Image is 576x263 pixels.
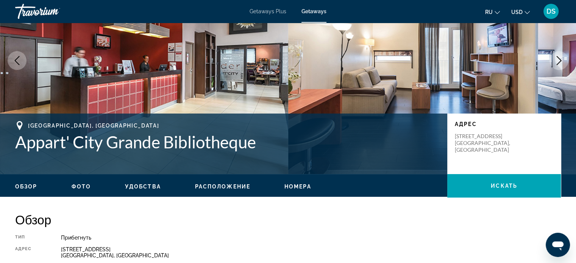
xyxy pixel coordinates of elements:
button: Расположение [195,183,250,190]
button: Change currency [511,6,530,17]
span: искать [491,183,517,189]
span: ru [485,9,493,15]
a: Travorium [15,2,91,21]
span: Расположение [195,184,250,190]
div: Прибегнуть [61,235,561,241]
iframe: Кнопка запуска окна обмена сообщениями [546,233,570,257]
button: Previous image [8,51,27,70]
div: [STREET_ADDRESS] [GEOGRAPHIC_DATA], [GEOGRAPHIC_DATA] [61,246,561,258]
button: Next image [549,51,568,70]
span: DS [546,8,556,15]
a: Getaways Plus [250,8,286,14]
button: User Menu [541,3,561,19]
span: USD [511,9,523,15]
button: Обзор [15,183,37,190]
button: Фото [72,183,91,190]
span: Удобства [125,184,161,190]
a: Getaways [301,8,326,14]
h1: Appart' City Grande Bibliotheque [15,132,440,152]
span: Обзор [15,184,37,190]
button: искать [447,174,561,198]
div: Адрес [15,246,42,258]
span: [GEOGRAPHIC_DATA], [GEOGRAPHIC_DATA] [28,123,159,129]
div: Тип [15,235,42,241]
h2: Обзор [15,212,561,227]
button: Удобства [125,183,161,190]
button: Change language [485,6,500,17]
span: Фото [72,184,91,190]
p: [STREET_ADDRESS] [GEOGRAPHIC_DATA], [GEOGRAPHIC_DATA] [455,133,515,153]
p: Адрес [455,121,553,127]
span: Номера [284,184,311,190]
button: Номера [284,183,311,190]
